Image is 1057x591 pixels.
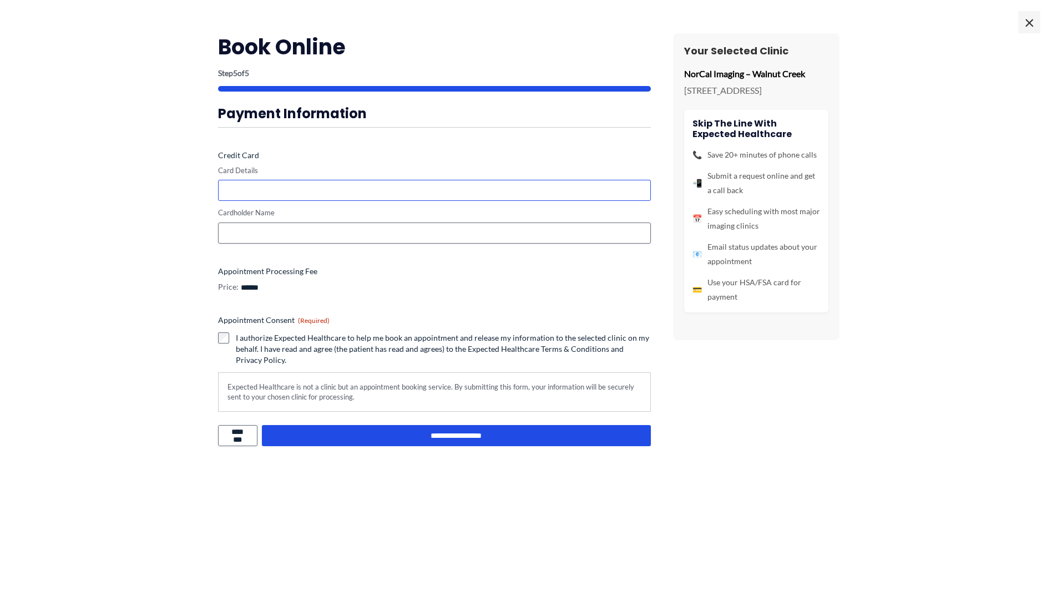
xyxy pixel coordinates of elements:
p: Step of [218,69,651,77]
h3: Your Selected Clinic [684,44,828,57]
label: Appointment Processing Fee [218,266,651,277]
li: Submit a request online and get a call back [692,169,820,198]
label: Card Details [218,165,651,176]
label: Cardholder Name [218,208,651,218]
span: 📧 [692,247,702,261]
iframe: Secure card payment input frame [225,186,644,195]
input: Appointment Processing Fee Price [240,283,319,292]
div: Expected Healthcare is not a clinic but an appointment booking service. By submitting this form, ... [218,372,651,412]
label: Credit Card [218,150,651,161]
span: (Required) [298,316,330,325]
span: 5 [233,68,237,78]
span: 📞 [692,148,702,162]
label: I authorize Expected Healthcare to help me book an appointment and release my information to the ... [236,332,651,366]
label: Price: [218,281,239,292]
span: 5 [245,68,249,78]
li: Save 20+ minutes of phone calls [692,148,820,162]
span: 📲 [692,176,702,190]
li: Use your HSA/FSA card for payment [692,275,820,304]
h3: Payment Information [218,105,651,122]
li: Email status updates about your appointment [692,240,820,269]
span: 📅 [692,211,702,226]
span: × [1018,11,1040,33]
legend: Appointment Consent [218,315,330,326]
p: [STREET_ADDRESS] [684,82,828,99]
h2: Book Online [218,33,651,60]
span: 💳 [692,282,702,297]
li: Easy scheduling with most major imaging clinics [692,204,820,233]
h4: Skip the line with Expected Healthcare [692,118,820,139]
p: NorCal Imaging – Walnut Creek [684,65,828,82]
